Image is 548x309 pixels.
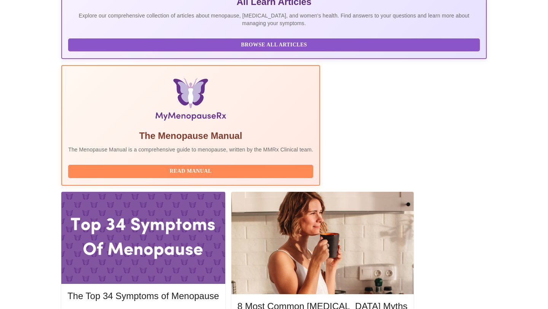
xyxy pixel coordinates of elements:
img: Menopause Manual [107,78,274,124]
a: Browse All Articles [68,41,482,48]
button: Read Manual [68,165,313,178]
span: Browse All Articles [76,40,472,50]
h5: The Top 34 Symptoms of Menopause [67,290,219,302]
p: The Menopause Manual is a comprehensive guide to menopause, written by the MMRx Clinical team. [68,146,313,153]
a: Read Manual [68,167,315,174]
h5: The Menopause Manual [68,130,313,142]
button: Browse All Articles [68,38,480,52]
span: Read Manual [76,167,306,176]
p: Explore our comprehensive collection of articles about menopause, [MEDICAL_DATA], and women's hea... [68,12,480,27]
